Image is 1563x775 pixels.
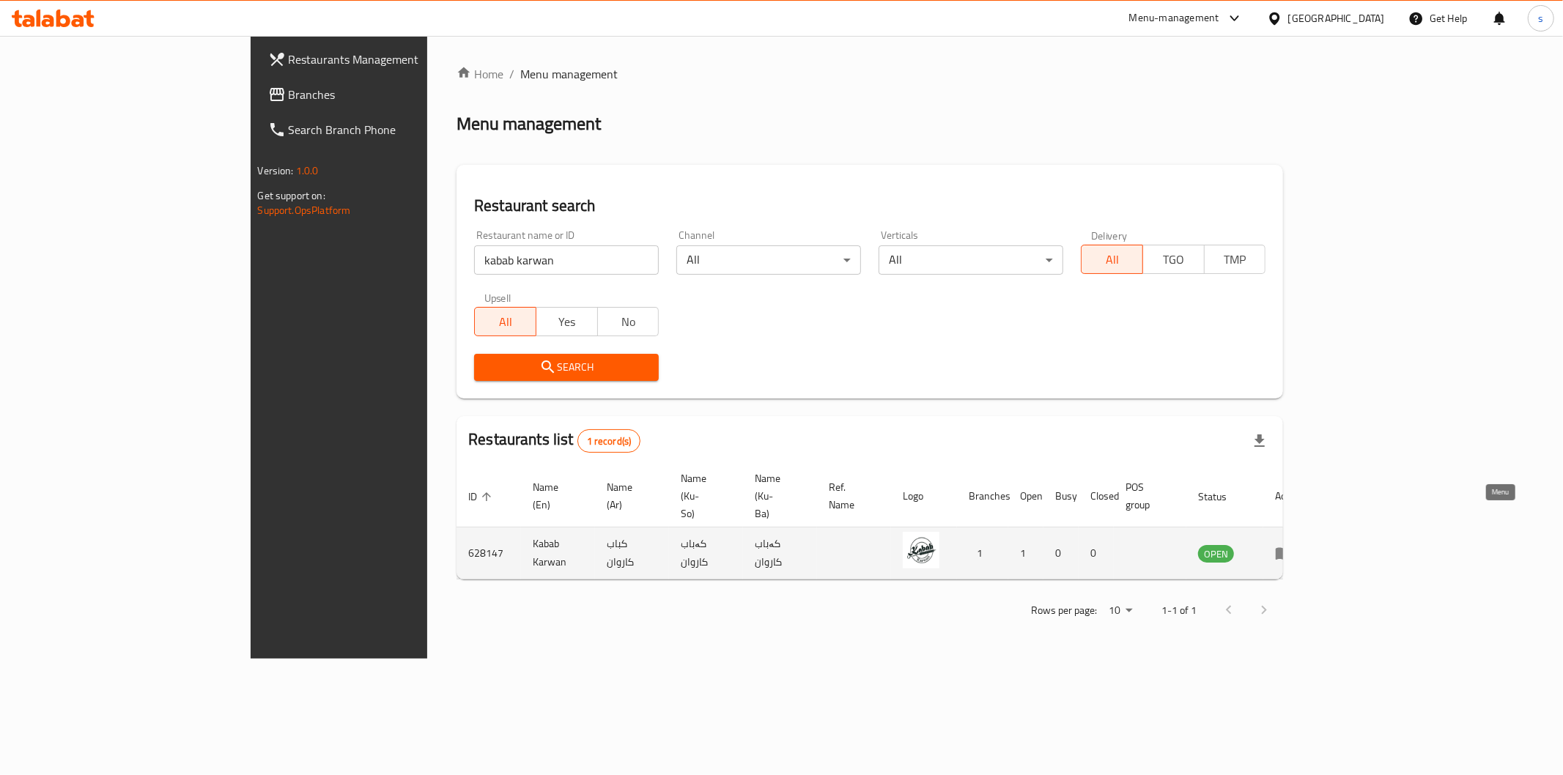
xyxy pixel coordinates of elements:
div: [GEOGRAPHIC_DATA] [1288,10,1385,26]
span: All [1087,249,1137,270]
td: Kabab Karwan [521,527,595,579]
span: Name (Ar) [607,478,651,513]
span: Search [486,358,647,377]
td: کەباب کاروان [743,527,817,579]
span: ID [468,488,496,505]
th: Busy [1043,465,1079,527]
button: All [1081,245,1143,274]
div: Rows per page: [1103,600,1138,622]
span: Search Branch Phone [289,121,500,138]
div: All [879,245,1063,275]
span: POS group [1126,478,1169,513]
td: 1 [957,527,1008,579]
div: Total records count [577,429,641,453]
span: Restaurants Management [289,51,500,68]
span: Get support on: [258,186,325,205]
div: Export file [1242,423,1277,459]
img: Kabab Karwan [903,532,939,568]
input: Search for restaurant name or ID.. [474,245,659,275]
nav: breadcrumb [457,65,1283,83]
p: Rows per page: [1031,601,1097,620]
div: All [676,245,861,275]
div: Menu-management [1129,10,1219,27]
span: TMP [1211,249,1260,270]
button: Search [474,354,659,381]
span: Menu management [520,65,618,83]
h2: Restaurant search [474,195,1265,217]
span: Name (Ku-Ba) [755,470,799,522]
button: TGO [1142,245,1205,274]
label: Delivery [1091,230,1128,240]
span: Name (Ku-So) [681,470,725,522]
span: Yes [542,311,592,333]
h2: Menu management [457,112,601,136]
a: Restaurants Management [256,42,511,77]
span: OPEN [1198,546,1234,563]
td: 1 [1008,527,1043,579]
button: No [597,307,659,336]
table: enhanced table [457,465,1314,579]
span: TGO [1149,249,1199,270]
th: Action [1263,465,1314,527]
td: 0 [1079,527,1114,579]
button: Yes [536,307,598,336]
th: Logo [891,465,957,527]
td: كباب كاروان [595,527,669,579]
span: All [481,311,531,333]
th: Open [1008,465,1043,527]
th: Branches [957,465,1008,527]
a: Search Branch Phone [256,112,511,147]
button: All [474,307,536,336]
a: Branches [256,77,511,112]
h2: Restaurants list [468,429,640,453]
span: s [1538,10,1543,26]
span: No [604,311,654,333]
a: Support.OpsPlatform [258,201,351,220]
span: Branches [289,86,500,103]
td: 0 [1043,527,1079,579]
label: Upsell [484,292,511,303]
p: 1-1 of 1 [1161,601,1197,620]
th: Closed [1079,465,1114,527]
li: / [509,65,514,83]
span: Name (En) [533,478,577,513]
span: Status [1198,488,1246,505]
span: 1.0.0 [296,161,319,180]
span: Version: [258,161,294,180]
button: TMP [1204,245,1266,274]
span: 1 record(s) [578,434,640,448]
td: کەباب کاروان [669,527,743,579]
span: Ref. Name [829,478,873,513]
